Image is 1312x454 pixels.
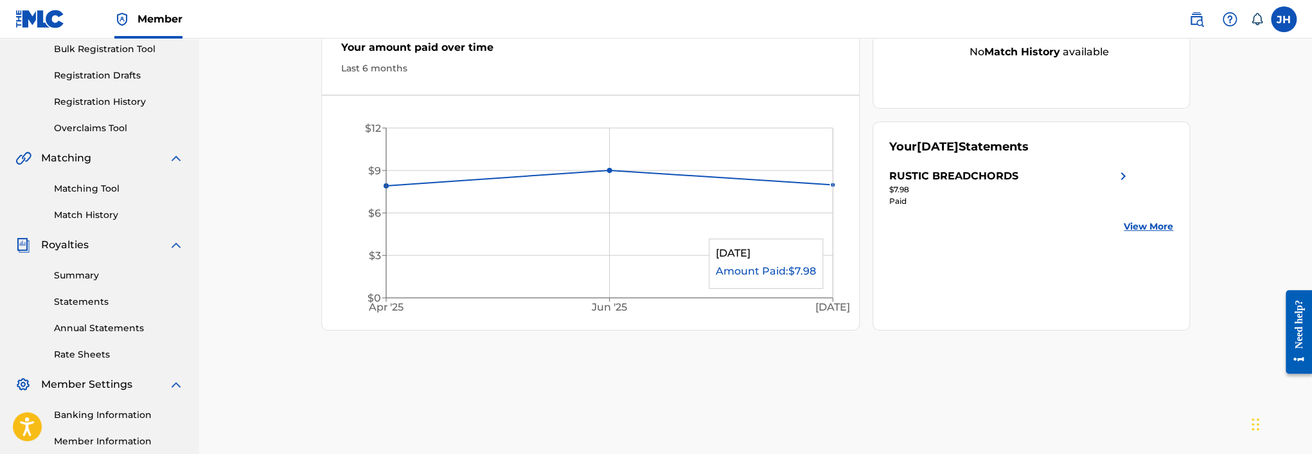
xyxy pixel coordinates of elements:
a: Annual Statements [54,322,184,335]
span: [DATE] [917,140,959,154]
tspan: [DATE] [816,301,851,313]
a: Summary [54,269,184,282]
img: search [1189,12,1204,27]
img: Member Settings [15,377,31,392]
img: Royalties [15,237,31,253]
tspan: $9 [368,165,381,177]
strong: Match History [984,46,1060,58]
img: help [1222,12,1237,27]
span: Member Settings [41,377,132,392]
tspan: Jun '25 [591,301,627,313]
img: Matching [15,150,31,166]
a: Public Search [1183,6,1209,32]
a: Matching Tool [54,182,184,195]
div: Drag [1252,405,1259,444]
div: Notifications [1250,13,1263,26]
a: Rate Sheets [54,348,184,361]
tspan: $0 [368,292,381,304]
img: expand [168,150,184,166]
a: Member Information [54,435,184,448]
a: Match History [54,208,184,222]
div: $7.98 [889,184,1131,195]
a: Registration Drafts [54,69,184,82]
div: Paid [889,195,1131,207]
div: No available [905,44,1174,60]
span: Royalties [41,237,89,253]
a: Bulk Registration Tool [54,42,184,56]
iframe: Chat Widget [1248,392,1312,454]
div: Last 6 months [341,62,840,75]
img: expand [168,237,184,253]
img: MLC Logo [15,10,65,28]
div: User Menu [1271,6,1297,32]
tspan: $12 [365,122,381,134]
a: Registration History [54,95,184,109]
div: RUSTIC BREADCHORDS [889,168,1018,184]
tspan: $6 [368,207,381,219]
span: Matching [41,150,91,166]
tspan: $3 [369,250,381,262]
tspan: Apr '25 [368,301,403,313]
div: Your amount paid over time [341,40,840,62]
a: RUSTIC BREADCHORDSright chevron icon$7.98Paid [889,168,1131,207]
div: Help [1217,6,1243,32]
a: View More [1124,220,1173,233]
a: Banking Information [54,408,184,422]
a: Overclaims Tool [54,122,184,135]
div: Your Statements [889,138,1029,156]
iframe: Resource Center [1276,280,1312,383]
a: Statements [54,295,184,309]
img: right chevron icon [1115,168,1131,184]
span: Member [137,12,182,26]
img: Top Rightsholder [114,12,130,27]
img: expand [168,377,184,392]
